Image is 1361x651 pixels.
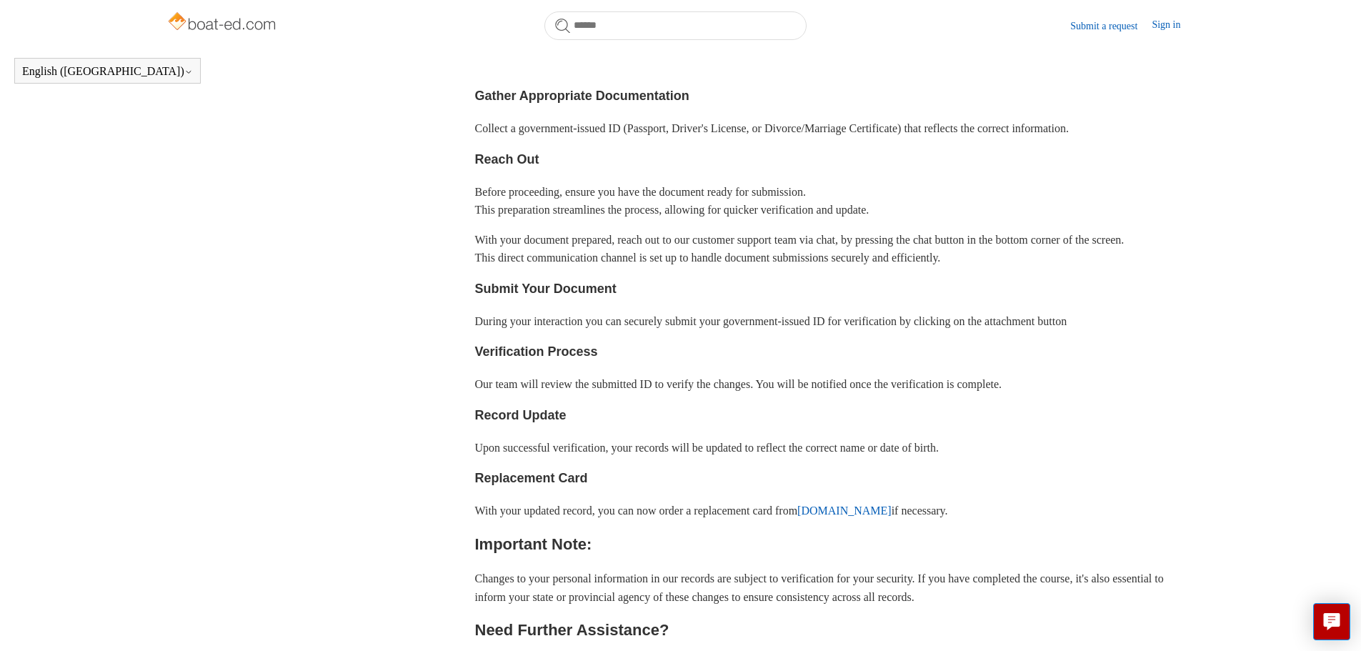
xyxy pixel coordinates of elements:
[475,617,1195,642] h2: Need Further Assistance?
[1070,19,1152,34] a: Submit a request
[475,468,1195,489] h3: Replacement Card
[475,532,1195,557] h2: Important Note:
[475,86,1195,106] h3: Gather Appropriate Documentation
[475,375,1195,394] p: Our team will review the submitted ID to verify the changes. You will be notified once the verifi...
[475,312,1195,331] p: During your interaction you can securely submit your government-issued ID for verification by cli...
[1313,603,1350,640] button: Live chat
[475,502,1195,520] p: With your updated record, you can now order a replacement card from if necessary.
[475,570,1195,606] p: Changes to your personal information in our records are subject to verification for your security...
[475,405,1195,426] h3: Record Update
[475,342,1195,362] h3: Verification Process
[544,11,807,40] input: Search
[475,119,1195,138] p: Collect a government-issued ID (Passport, Driver's License, or Divorce/Marriage Certificate) that...
[475,231,1195,267] p: With your document prepared, reach out to our customer support team via chat, by pressing the cha...
[22,65,193,78] button: English ([GEOGRAPHIC_DATA])
[475,279,1195,299] h3: Submit Your Document
[166,9,280,37] img: Boat-Ed Help Center home page
[1152,17,1195,34] a: Sign in
[475,149,1195,170] h3: Reach Out
[475,183,1195,219] p: Before proceeding, ensure you have the document ready for submission. This preparation streamline...
[797,505,892,517] a: [DOMAIN_NAME]
[475,439,1195,457] p: Upon successful verification, your records will be updated to reflect the correct name or date of...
